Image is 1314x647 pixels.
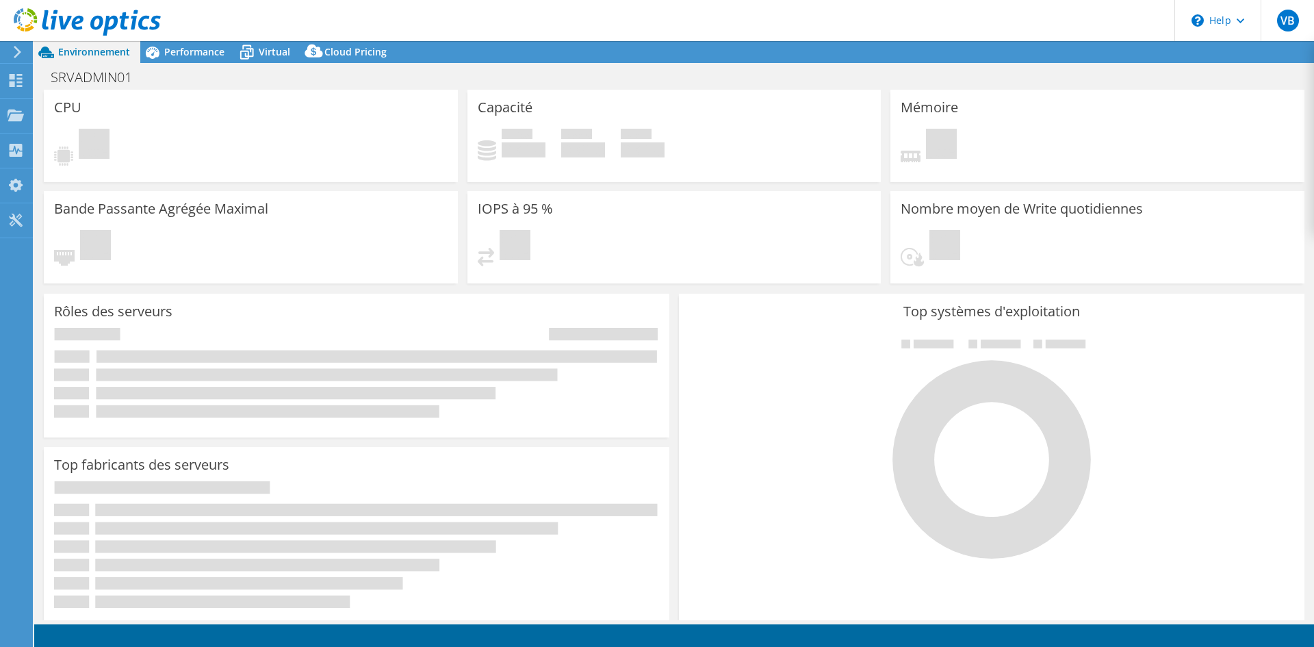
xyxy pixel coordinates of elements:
[478,201,553,216] h3: IOPS à 95 %
[901,201,1143,216] h3: Nombre moyen de Write quotidiennes
[500,230,530,264] span: En attente
[79,129,109,162] span: En attente
[54,100,81,115] h3: CPU
[58,45,130,58] span: Environnement
[929,230,960,264] span: En attente
[1191,14,1204,27] svg: \n
[324,45,387,58] span: Cloud Pricing
[80,230,111,264] span: En attente
[621,142,665,157] h4: 0 Gio
[54,304,172,319] h3: Rôles des serveurs
[1277,10,1299,31] span: VB
[259,45,290,58] span: Virtual
[502,142,545,157] h4: 0 Gio
[561,129,592,142] span: Espace libre
[901,100,958,115] h3: Mémoire
[621,129,652,142] span: Total
[54,457,229,472] h3: Top fabricants des serveurs
[44,70,153,85] h1: SRVADMIN01
[54,201,268,216] h3: Bande Passante Agrégée Maximal
[926,129,957,162] span: En attente
[561,142,605,157] h4: 0 Gio
[502,129,532,142] span: Utilisé
[164,45,224,58] span: Performance
[478,100,532,115] h3: Capacité
[689,304,1294,319] h3: Top systèmes d'exploitation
